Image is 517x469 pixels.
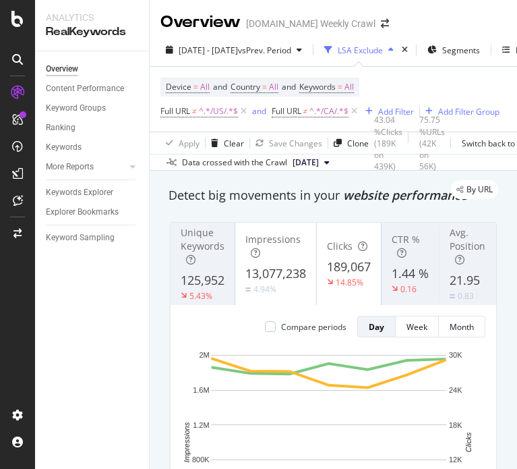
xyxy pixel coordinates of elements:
[46,101,106,115] div: Keyword Groups
[179,138,200,149] div: Apply
[46,205,140,219] a: Explorer Bookmarks
[245,287,251,292] img: Equal
[179,45,238,56] span: [DATE] - [DATE]
[303,105,308,117] span: ≠
[392,265,429,281] span: 1.44 %
[160,39,307,61] button: [DATE] - [DATE]vsPrev. Period
[399,43,410,57] div: times
[181,272,224,288] span: 125,952
[272,105,301,117] span: Full URL
[160,105,190,117] span: Full URL
[199,102,238,121] span: ^.*/US/.*$
[327,258,371,275] span: 189,067
[166,81,191,92] span: Device
[338,81,342,92] span: =
[231,81,260,92] span: Country
[309,102,348,121] span: ^.*/CA/.*$
[46,205,119,219] div: Explorer Bookmarks
[46,121,140,135] a: Ranking
[422,39,485,61] button: Segments
[200,78,210,96] span: All
[419,114,445,172] div: 75.75 % URLs ( 42K on 56K )
[287,155,335,171] button: [DATE]
[46,140,140,155] a: Keywords
[458,290,474,302] div: 0.83
[46,231,115,245] div: Keyword Sampling
[438,106,499,117] div: Add Filter Group
[46,62,140,76] a: Overview
[392,233,420,246] span: CTR %
[450,272,480,288] span: 21.95
[450,226,485,252] span: Avg. Position
[252,105,266,117] button: and
[46,160,94,174] div: More Reports
[442,45,480,56] span: Segments
[206,132,244,154] button: Clear
[245,265,306,281] span: 13,077,238
[319,39,399,61] button: LSA Exclude
[406,321,427,333] div: Week
[250,132,322,154] button: Save Changes
[238,45,291,56] span: vs Prev. Period
[420,103,499,119] button: Add Filter Group
[224,138,244,149] div: Clear
[46,160,126,174] a: More Reports
[46,82,140,96] a: Content Performance
[439,316,485,337] button: Month
[46,140,82,155] div: Keywords
[192,456,210,464] text: 800K
[160,132,200,154] button: Apply
[160,11,241,34] div: Overview
[192,105,197,117] span: ≠
[381,19,389,28] div: arrow-right-arrow-left
[450,321,474,333] div: Month
[396,316,439,337] button: Week
[378,106,414,117] div: Add Filter
[400,283,417,295] div: 0.16
[183,422,191,463] text: Impressions
[327,240,353,252] span: Clicks
[269,78,278,96] span: All
[193,421,209,429] text: 1.2M
[336,277,363,288] div: 14.85%
[281,321,346,333] div: Compare periods
[46,24,138,40] div: RealKeywords
[344,78,354,96] span: All
[262,81,267,92] span: =
[46,101,140,115] a: Keyword Groups
[193,81,198,92] span: =
[46,82,124,96] div: Content Performance
[46,121,75,135] div: Ranking
[357,316,396,337] button: Day
[293,157,319,169] span: 2025 Jul. 17th
[360,103,414,119] button: Add Filter
[328,132,369,154] button: Clone
[46,186,113,200] div: Keywords Explorer
[449,386,462,394] text: 24K
[245,233,301,246] span: Impressions
[369,321,384,333] div: Day
[282,81,296,92] span: and
[299,81,336,92] span: Keywords
[253,283,276,295] div: 4.94%
[451,180,498,199] div: legacy label
[466,186,493,194] span: By URL
[450,294,455,298] img: Equal
[374,114,402,172] div: 43.04 % Clicks ( 189K on 439K )
[246,17,375,30] div: [DOMAIN_NAME] Weekly Crawl
[464,433,473,453] text: Clicks
[449,352,462,360] text: 30K
[347,138,369,149] div: Clone
[46,231,140,245] a: Keyword Sampling
[449,421,462,429] text: 18K
[193,386,209,394] text: 1.6M
[269,138,322,149] div: Save Changes
[338,45,383,56] div: LSA Exclude
[189,290,212,302] div: 5.43%
[199,352,209,360] text: 2M
[449,456,462,464] text: 12K
[213,81,227,92] span: and
[46,186,140,200] a: Keywords Explorer
[46,11,138,24] div: Analytics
